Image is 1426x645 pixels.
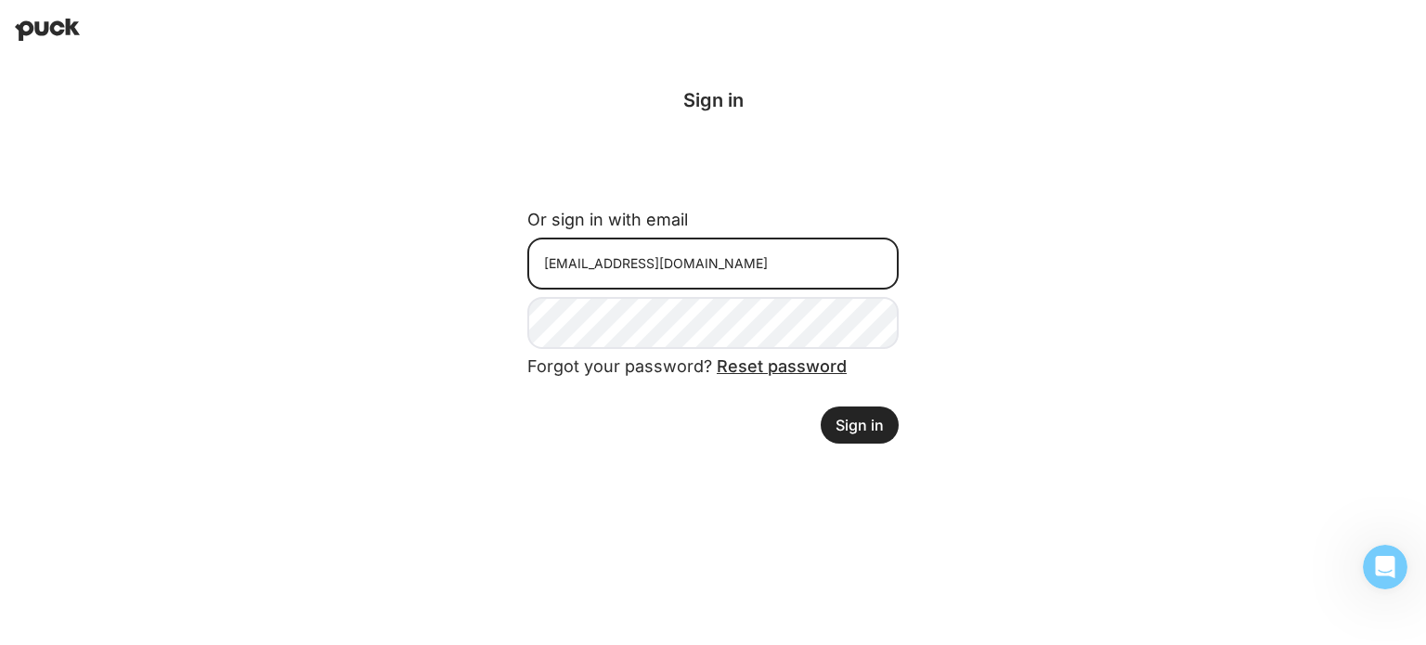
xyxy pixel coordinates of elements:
img: Puck home [15,19,80,41]
input: Email [527,238,899,290]
div: Sign in [527,89,899,111]
iframe: Sign in with Google Button [518,143,908,184]
a: Reset password [717,356,847,376]
iframe: Intercom live chat [1363,545,1407,589]
button: Sign in [821,406,899,444]
span: Forgot your password? [527,356,847,376]
label: Or sign in with email [527,210,688,229]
